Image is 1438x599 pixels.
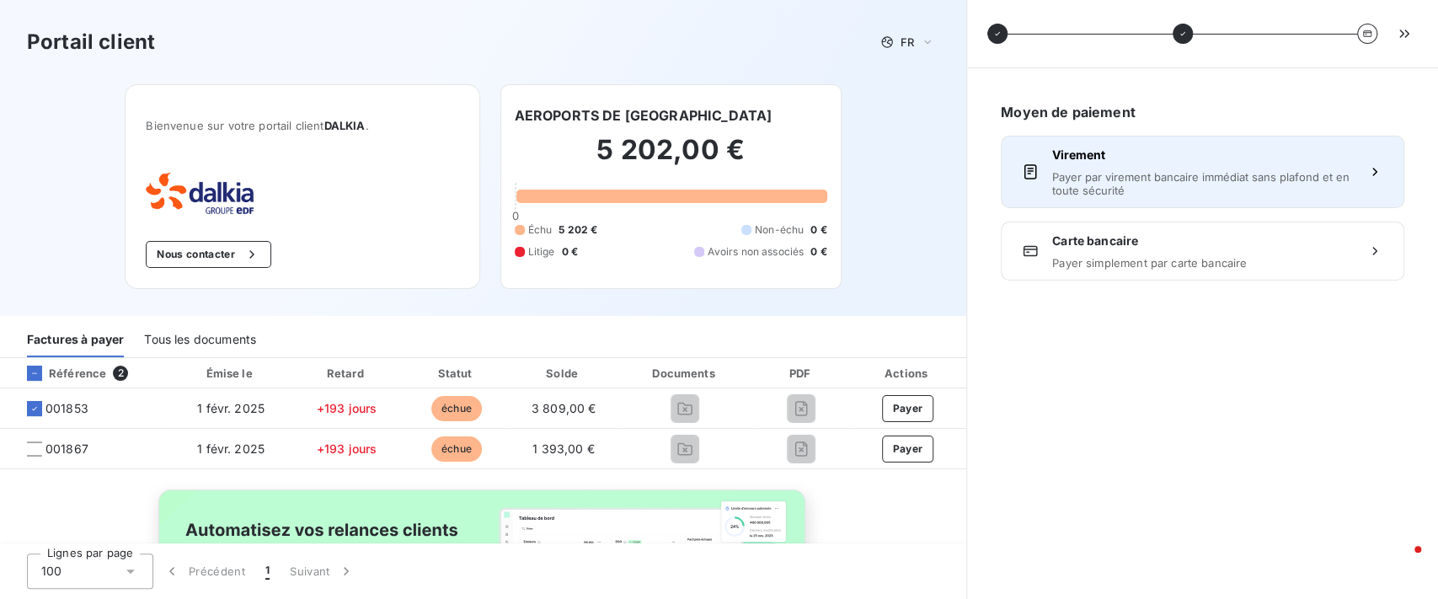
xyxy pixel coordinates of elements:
span: 5 202 € [559,222,597,238]
button: Suivant [280,554,365,589]
div: Actions [853,365,963,382]
span: Carte bancaire [1052,233,1353,249]
span: +193 jours [317,441,377,456]
h6: AEROPORTS DE [GEOGRAPHIC_DATA] [515,105,772,126]
span: échue [431,396,482,421]
span: Payer simplement par carte bancaire [1052,256,1353,270]
span: +193 jours [317,401,377,415]
div: Référence [13,366,106,381]
div: Factures à payer [27,322,124,357]
span: Non-échu [755,222,804,238]
button: Payer [882,436,934,463]
span: 0 € [810,244,826,259]
span: 0 [511,209,518,222]
span: 1 févr. 2025 [197,401,265,415]
span: Échu [528,222,553,238]
span: DALKIA [324,119,366,132]
span: échue [431,436,482,462]
div: PDF [757,365,846,382]
div: Statut [406,365,508,382]
span: 100 [41,563,61,580]
span: 1 [265,563,270,580]
span: 0 € [810,222,826,238]
div: Tous les documents [144,322,256,357]
span: 2 [113,366,128,381]
span: FR [901,35,914,49]
div: Émise le [174,365,287,382]
span: 1 févr. 2025 [197,441,265,456]
button: 1 [255,554,280,589]
h3: Portail client [27,27,155,57]
span: 1 393,00 € [532,441,595,456]
span: Payer par virement bancaire immédiat sans plafond et en toute sécurité [1052,170,1353,197]
img: Company logo [146,173,254,214]
iframe: Intercom live chat [1381,542,1421,582]
span: 001853 [45,400,88,417]
span: 3 809,00 € [532,401,596,415]
h6: Moyen de paiement [1001,102,1404,122]
button: Nous contacter [146,241,270,268]
div: Retard [295,365,399,382]
h2: 5 202,00 € [515,133,827,184]
span: 001867 [45,441,88,457]
span: Avoirs non associés [708,244,804,259]
span: Litige [528,244,555,259]
button: Précédent [153,554,255,589]
span: Virement [1052,147,1353,163]
div: Documents [620,365,751,382]
button: Payer [882,395,934,422]
span: 0 € [561,244,577,259]
span: Bienvenue sur votre portail client . [146,119,458,132]
div: Solde [514,365,612,382]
